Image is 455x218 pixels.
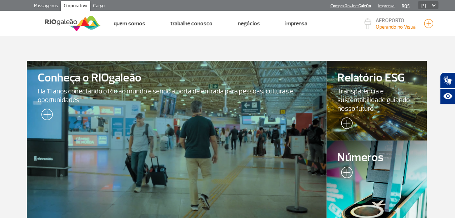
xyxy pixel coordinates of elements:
span: Conheça o RIOgaleão [38,72,316,84]
p: Visibilidade de 10000m [376,23,417,31]
span: Transparência e sustentabilidade guiando nosso futuro [337,87,416,113]
a: RQS [402,4,410,8]
button: Abrir tradutor de língua de sinais. [440,72,455,88]
img: leia-mais [337,117,353,132]
a: Quem Somos [113,20,145,27]
a: Cargo [90,1,108,12]
span: Há 11 anos conectando o Rio ao mundo e sendo a porta de entrada para pessoas, culturas e oportuni... [38,87,316,104]
div: Plugin de acessibilidade da Hand Talk. [440,72,455,104]
img: leia-mais [38,109,53,123]
a: Imprensa [285,20,307,27]
p: AEROPORTO [376,18,417,23]
img: leia-mais [337,167,353,181]
a: Trabalhe Conosco [170,20,212,27]
a: Negócios [237,20,260,27]
button: Abrir recursos assistivos. [440,88,455,104]
a: Compra On-line GaleOn [330,4,371,8]
a: Corporativo [61,1,90,12]
a: Imprensa [378,4,395,8]
span: Relatório ESG [337,72,416,84]
span: Números [337,151,416,164]
a: Passageiros [31,1,61,12]
a: Relatório ESGTransparência e sustentabilidade guiando nosso futuro [326,61,426,141]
